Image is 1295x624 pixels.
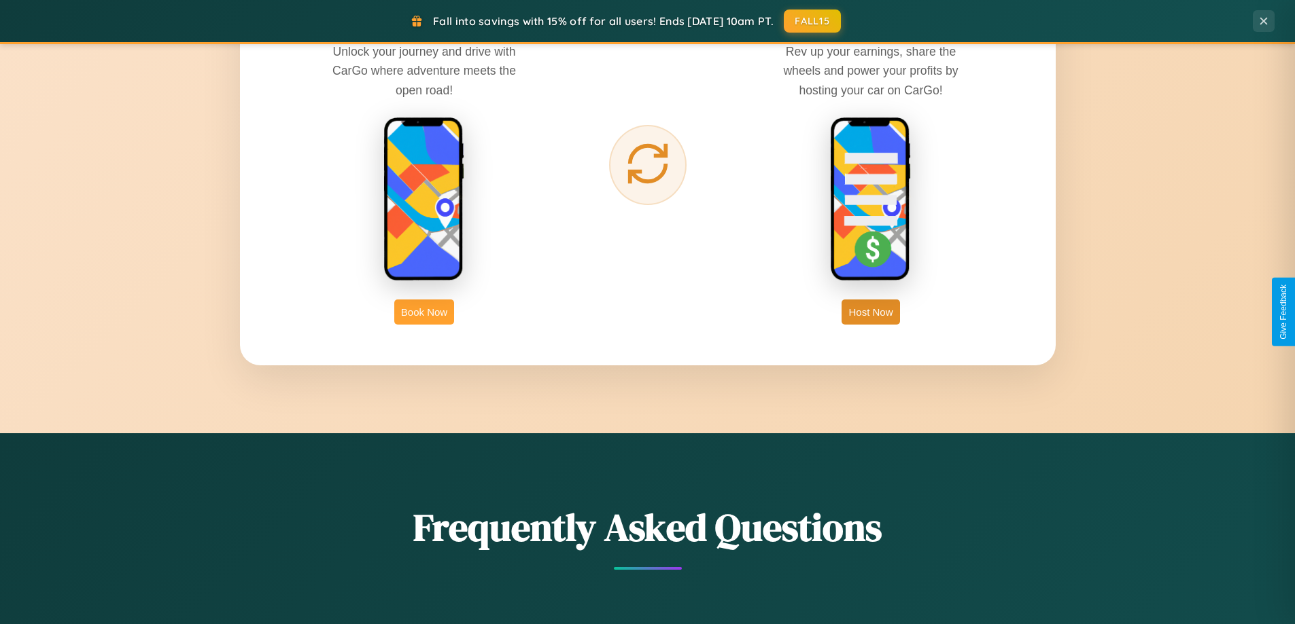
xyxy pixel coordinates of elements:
button: Book Now [394,299,454,325]
img: rent phone [383,117,465,282]
p: Unlock your journey and drive with CarGo where adventure meets the open road! [322,42,526,99]
span: Fall into savings with 15% off for all users! Ends [DATE] 10am PT. [433,14,774,28]
img: host phone [830,117,912,282]
button: FALL15 [784,10,841,33]
h2: Frequently Asked Questions [240,501,1056,553]
button: Host Now [842,299,899,325]
p: Rev up your earnings, share the wheels and power your profits by hosting your car on CarGo! [769,42,973,99]
div: Give Feedback [1279,285,1288,339]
